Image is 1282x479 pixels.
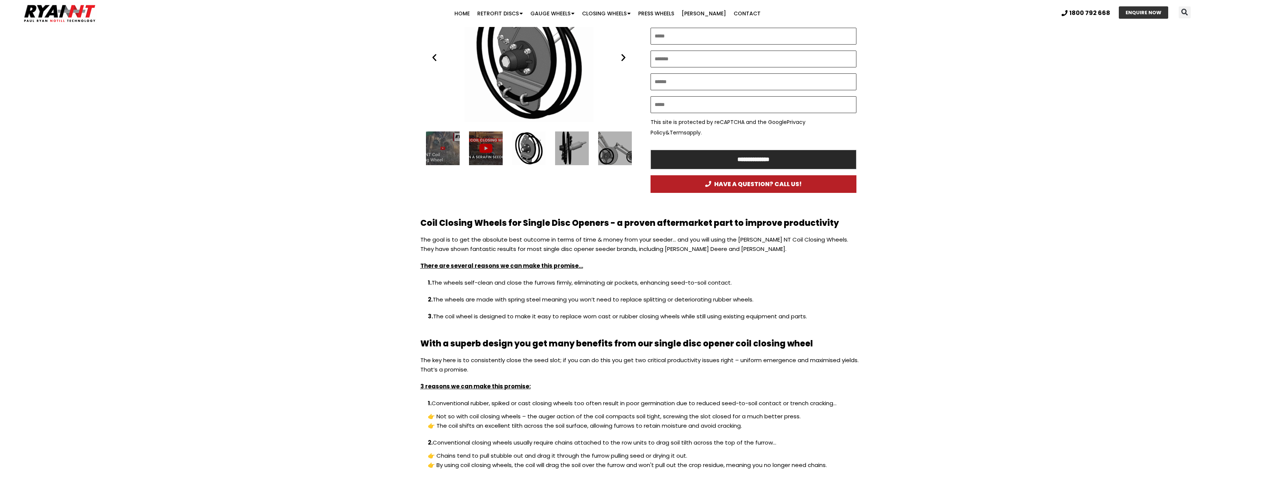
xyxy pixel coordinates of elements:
strong: 2. [428,295,433,303]
strong: 1. [428,279,432,287]
a: [PERSON_NAME] [678,6,730,21]
h2: Coil Closing Wheels for Single Disc Openers - a proven aftermarket part to improve productivity [420,219,862,227]
div: 5 / 12 [598,131,632,165]
p: The wheels self-clean and close the furrows firmly, eliminating air pockets, enhancing seed-to-so... [420,278,862,295]
strong: 1. [428,399,432,407]
div: 1 / 12 [426,131,460,165]
div: Slides Slides [426,131,632,165]
a: Press Wheels [634,6,678,21]
div: 4 / 12 [555,131,589,165]
p: Conventional closing wheels usually require chains attached to the row units to drag soil tilth a... [420,438,862,451]
div: Previous slide [430,53,439,62]
a: Home [451,6,473,21]
p: The wheels are made with spring steel meaning you won’t need to replace splitting or deterioratin... [420,295,862,312]
span: ENQUIRE NOW [1126,10,1161,15]
p: The key here is to consistently close the seed slot; if you can do this you get two critical prod... [420,355,862,382]
strong: 3 reasons we can make this promise: [420,382,531,390]
a: HAVE A QUESTION? CALL US! [651,175,856,193]
div: Next slide [619,53,628,62]
strong: There are several reasons we can make this promise… [420,262,583,270]
span: HAVE A QUESTION? CALL US! [705,181,802,187]
img: Ryan NT logo [22,2,97,25]
a: Closing Wheels [578,6,634,21]
p: 👉 Not so with coil closing wheels – the auger action of the coil compacts soil tight, screwing th... [420,412,862,421]
a: Terms [670,129,686,136]
span: 👉 [428,461,435,469]
a: ENQUIRE NOW [1119,6,1168,19]
div: Search [1179,6,1191,18]
p: This site is protected by reCAPTCHA and the Google & apply. [651,117,856,138]
p: 👉 Chains tend to pull stubble out and drag it through the furrow pulling seed or drying it out. [420,451,862,460]
p: Conventional rubber, spiked or cast closing wheels too often result in poor germination due to re... [420,398,862,412]
div: 2 / 12 [469,131,503,165]
strong: 2. [428,439,433,446]
a: Contact [730,6,764,21]
p: The goal is to get the absolute best outcome in terms of time & money from your seeder… and you w... [420,235,862,261]
span: 1800 792 668 [1069,10,1110,16]
span: By using coil closing wheels, the coil will drag the soil over the furrow and won't pull out the ... [436,461,827,469]
a: 1800 792 668 [1062,10,1110,16]
nav: Menu [249,6,966,21]
a: Gauge Wheels [527,6,578,21]
strong: 3. [428,312,433,320]
a: Retrofit Discs [473,6,527,21]
p: 👉 The coil shifts an excellent tilth across the soil surface, allowing furrows to retain moisture... [420,421,862,438]
p: The coil wheel is designed to make it easy to replace worn cast or rubber closing wheels while st... [420,312,862,328]
div: 3 / 12 [512,131,546,165]
div: Ryan NT (RFM NT) single disc closing wheel angle view single disc opener [512,131,546,165]
h2: With a superb design you get many benefits from our single disc opener coil closing wheel [420,340,862,348]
